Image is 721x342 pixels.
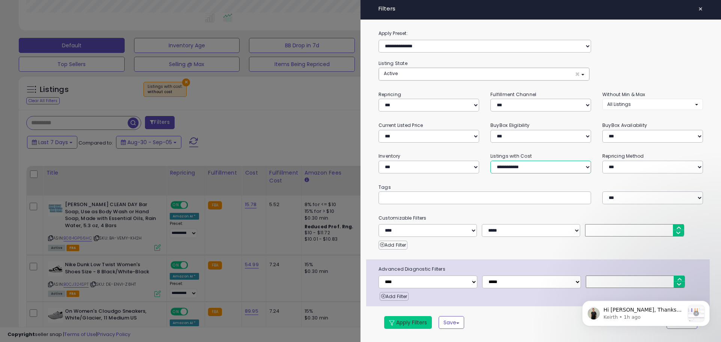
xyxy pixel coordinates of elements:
[379,91,401,98] small: Repricing
[373,183,709,191] small: Tags
[695,4,706,14] button: ×
[575,70,580,78] span: ×
[384,316,432,329] button: Apply Filters
[571,286,721,338] iframe: Intercom notifications message
[602,153,644,159] small: Repricing Method
[384,70,398,77] span: Active
[607,101,631,107] span: All Listings
[490,91,536,98] small: Fulfillment Channel
[490,153,532,159] small: Listings with Cost
[379,153,400,159] small: Inventory
[379,6,703,12] h4: Filters
[379,241,407,250] button: Add Filter
[439,316,464,329] button: Save
[379,68,589,80] button: Active ×
[602,99,703,110] button: All Listings
[490,122,529,128] small: BuyBox Eligibility
[602,91,646,98] small: Without Min & Max
[379,122,423,128] small: Current Listed Price
[373,265,710,273] span: Advanced Diagnostic Filters
[373,29,709,38] label: Apply Preset:
[602,122,647,128] small: BuyBox Availability
[698,4,703,14] span: ×
[380,292,409,301] button: Add Filter
[379,60,407,66] small: Listing State
[373,214,709,222] small: Customizable Filters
